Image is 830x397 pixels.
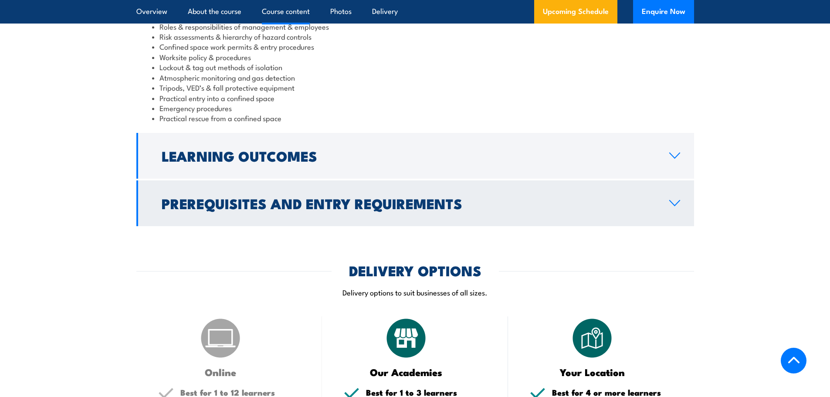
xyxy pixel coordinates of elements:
[152,82,678,92] li: Tripods, VED’s & fall protective equipment
[136,180,694,226] a: Prerequisites and Entry Requirements
[530,367,655,377] h3: Your Location
[152,52,678,62] li: Worksite policy & procedures
[366,388,486,397] h5: Best for 1 to 3 learners
[349,264,481,276] h2: DELIVERY OPTIONS
[180,388,301,397] h5: Best for 1 to 12 learners
[152,31,678,41] li: Risk assessments & hierarchy of hazard controls
[152,113,678,123] li: Practical rescue from a confined space
[152,72,678,82] li: Atmospheric monitoring and gas detection
[152,103,678,113] li: Emergency procedures
[152,41,678,51] li: Confined space work permits & entry procedures
[152,21,678,31] li: Roles & responsibilities of management & employees
[158,367,283,377] h3: Online
[552,388,672,397] h5: Best for 4 or more learners
[344,367,469,377] h3: Our Academies
[136,133,694,179] a: Learning Outcomes
[162,149,655,162] h2: Learning Outcomes
[152,62,678,72] li: Lockout & tag out methods of isolation
[152,93,678,103] li: Practical entry into a confined space
[136,287,694,297] p: Delivery options to suit businesses of all sizes.
[162,197,655,209] h2: Prerequisites and Entry Requirements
